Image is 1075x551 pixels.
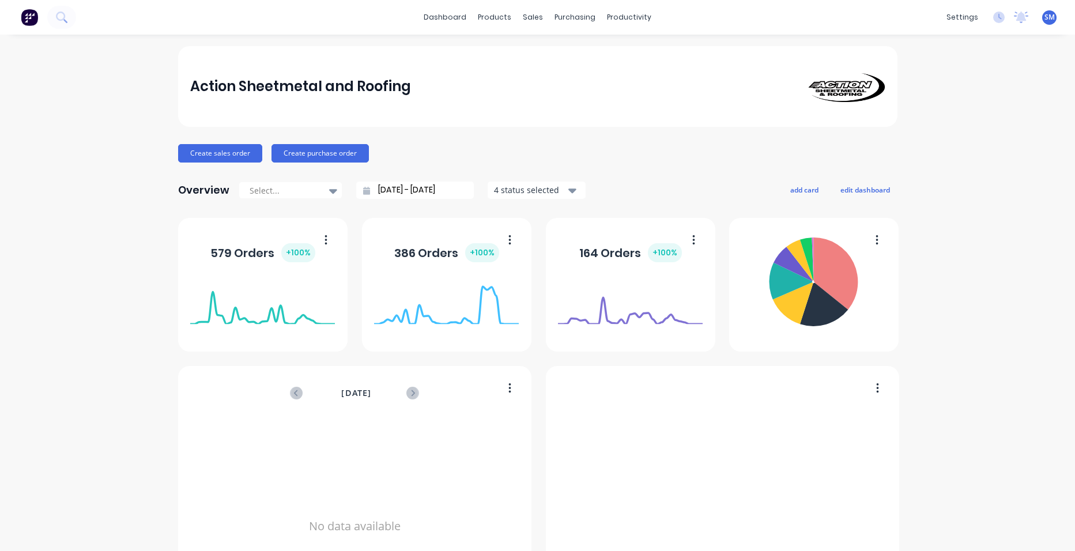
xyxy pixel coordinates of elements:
img: Factory [21,9,38,26]
a: dashboard [418,9,472,26]
button: add card [783,182,826,197]
div: 4 status selected [494,184,567,196]
span: SM [1044,12,1055,22]
div: + 100 % [281,243,315,262]
div: 386 Orders [394,243,499,262]
div: purchasing [549,9,601,26]
button: 4 status selected [488,182,586,199]
div: products [472,9,517,26]
div: Action Sheetmetal and Roofing [190,75,411,98]
div: productivity [601,9,657,26]
div: 164 Orders [579,243,682,262]
button: Create sales order [178,144,262,163]
div: sales [517,9,549,26]
button: Create purchase order [271,144,369,163]
button: edit dashboard [833,182,897,197]
div: + 100 % [648,243,682,262]
div: 579 Orders [210,243,315,262]
div: settings [941,9,984,26]
span: [DATE] [341,387,371,399]
img: Action Sheetmetal and Roofing [804,71,885,102]
div: + 100 % [465,243,499,262]
div: Overview [178,179,229,202]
